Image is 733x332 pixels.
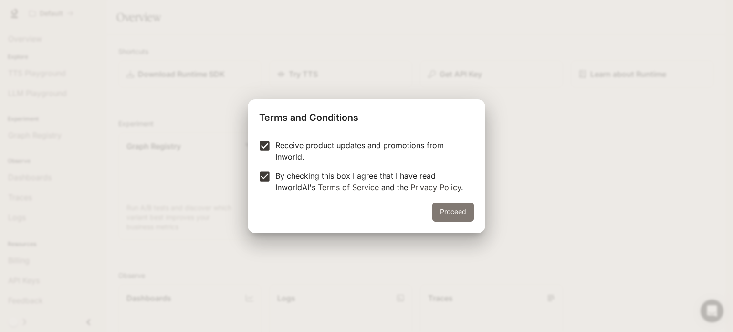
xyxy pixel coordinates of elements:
[248,99,485,132] h2: Terms and Conditions
[432,203,474,222] button: Proceed
[275,139,466,162] p: Receive product updates and promotions from Inworld.
[318,182,379,192] a: Terms of Service
[410,182,461,192] a: Privacy Policy
[275,170,466,193] p: By checking this box I agree that I have read InworldAI's and the .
